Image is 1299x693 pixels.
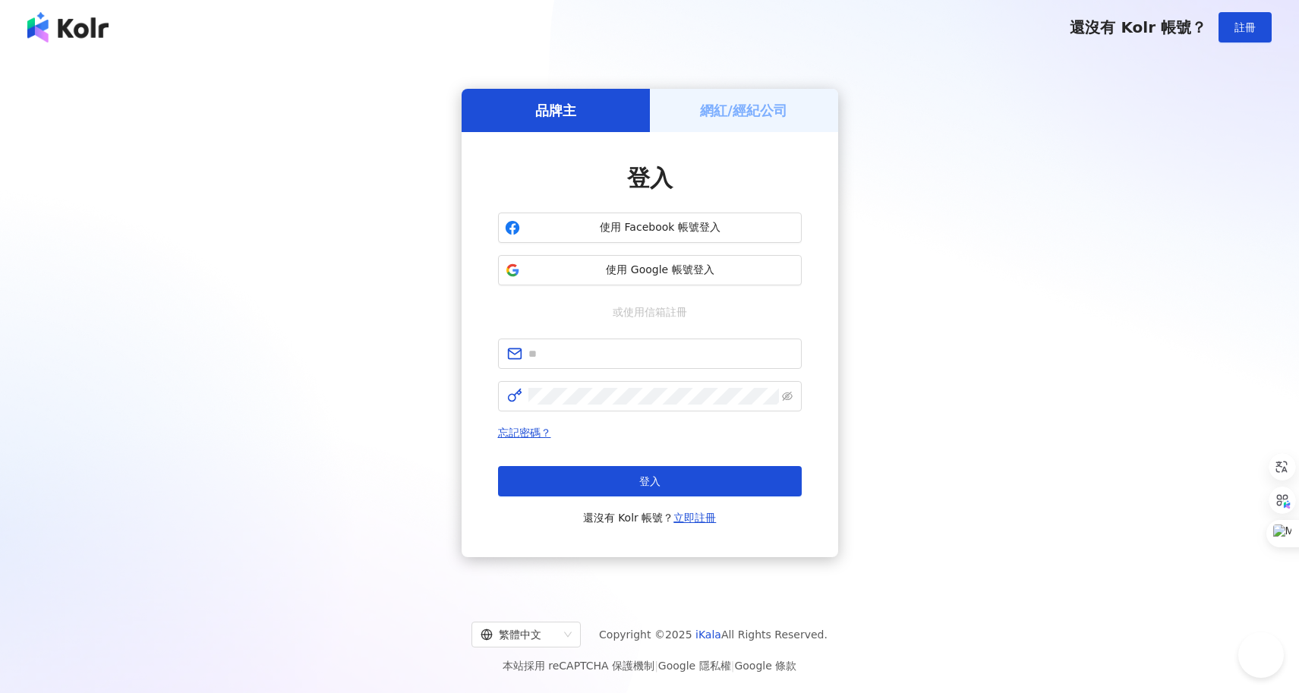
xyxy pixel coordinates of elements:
[1070,18,1206,36] span: 還沒有 Kolr 帳號？
[498,466,802,496] button: 登入
[503,657,796,675] span: 本站採用 reCAPTCHA 保護機制
[526,220,795,235] span: 使用 Facebook 帳號登入
[498,213,802,243] button: 使用 Facebook 帳號登入
[498,427,551,439] a: 忘記密碼？
[654,660,658,672] span: |
[27,12,109,43] img: logo
[1219,12,1272,43] button: 註冊
[1238,646,1284,691] iframe: Toggle Customer Support
[535,101,576,120] h5: 品牌主
[526,263,795,278] span: 使用 Google 帳號登入
[627,165,673,191] span: 登入
[639,475,661,487] span: 登入
[731,660,735,672] span: |
[782,391,793,402] span: eye-invisible
[583,509,717,527] span: 還沒有 Kolr 帳號？
[599,625,828,644] span: Copyright © 2025 All Rights Reserved.
[673,512,716,524] a: 立即註冊
[734,660,796,672] a: Google 條款
[1234,21,1256,33] span: 註冊
[695,628,721,641] a: iKala
[602,304,698,320] span: 或使用信箱註冊
[658,660,731,672] a: Google 隱私權
[481,622,558,647] div: 繁體中文
[498,255,802,285] button: 使用 Google 帳號登入
[700,101,787,120] h5: 網紅/經紀公司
